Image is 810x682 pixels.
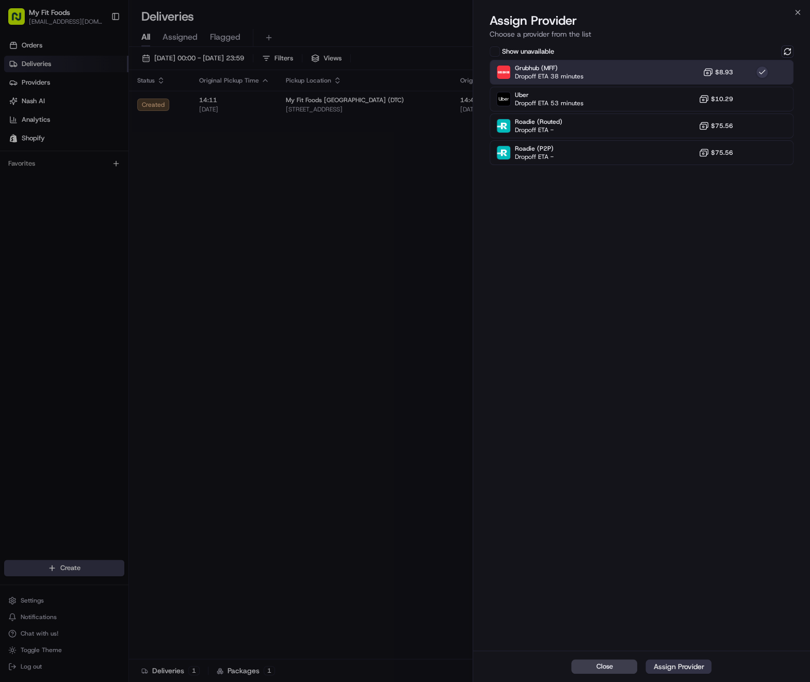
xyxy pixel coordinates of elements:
span: Roadie (Routed) [515,118,562,126]
div: We're available if you need us! [46,108,142,117]
img: 8571987876998_91fb9ceb93ad5c398215_72.jpg [22,98,40,117]
span: $10.29 [711,95,733,103]
div: 💻 [87,203,95,212]
div: Start new chat [46,98,169,108]
img: Roadie (P2P) [497,146,510,159]
img: Uber [497,92,510,106]
button: $8.93 [703,67,733,77]
a: 💻API Documentation [83,198,170,217]
h2: Assign Provider [490,12,793,29]
img: Roadie (Routed) [497,119,510,133]
div: Assign Provider [653,661,704,672]
div: 📗 [10,203,19,212]
span: Roadie (P2P) [515,144,554,153]
button: See all [160,132,188,144]
p: Choose a provider from the list [490,29,793,39]
a: 📗Knowledge Base [6,198,83,217]
span: Grubhub (MFF) [515,64,584,72]
img: Grubhub (MFF) [497,66,510,79]
span: Uber [515,91,584,99]
span: Knowledge Base [21,202,79,213]
div: Past conversations [10,134,69,142]
button: $75.56 [699,121,733,131]
img: 1736555255976-a54dd68f-1ca7-489b-9aae-adbdc363a1c4 [10,98,29,117]
label: Show unavailable [502,47,554,56]
img: Nash [10,10,31,30]
span: [DATE] [118,159,139,168]
button: Close [571,659,637,674]
span: Dropoff ETA - [515,126,562,134]
span: $75.56 [711,122,733,130]
button: Assign Provider [645,659,711,674]
span: API Documentation [98,202,166,213]
span: Dropoff ETA 38 minutes [515,72,584,80]
img: Wisdom Oko [10,150,27,170]
button: Start new chat [175,101,188,113]
button: $75.56 [699,148,733,158]
p: Welcome 👋 [10,41,188,57]
span: $8.93 [715,68,733,76]
input: Clear [27,66,170,77]
a: Powered byPylon [73,227,125,235]
span: Close [596,662,612,671]
span: Dropoff ETA - [515,153,554,161]
span: $75.56 [711,149,733,157]
span: Pylon [103,228,125,235]
span: Wisdom [PERSON_NAME] [32,159,110,168]
img: 1736555255976-a54dd68f-1ca7-489b-9aae-adbdc363a1c4 [21,160,29,168]
span: • [112,159,116,168]
button: $10.29 [699,94,733,104]
span: Dropoff ETA 53 minutes [515,99,584,107]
